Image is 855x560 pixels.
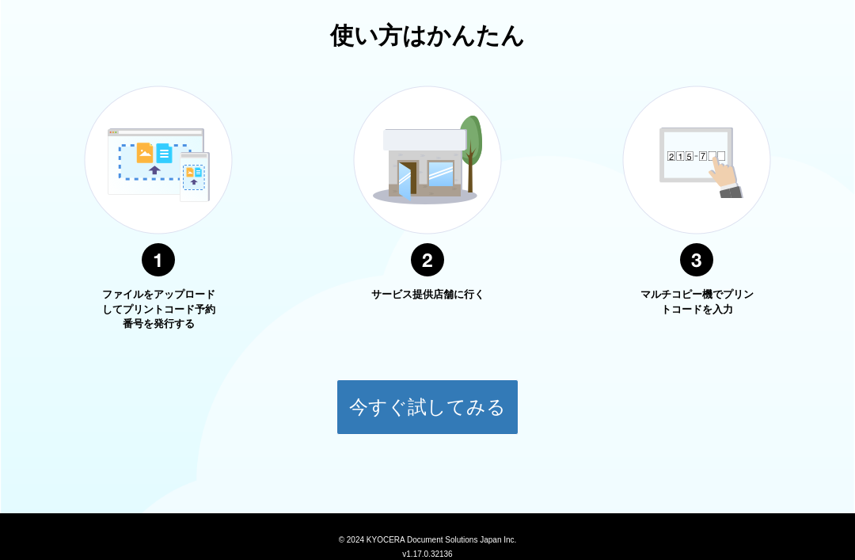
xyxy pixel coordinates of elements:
p: サービス提供店舗に行く [368,288,487,303]
span: v1.17.0.32136 [402,549,452,558]
p: ファイルをアップロードしてプリントコード予約番号を発行する [99,288,218,332]
button: 今すぐ試してみる [336,379,519,435]
p: マルチコピー機でプリントコードを入力 [637,288,756,317]
span: © 2024 KYOCERA Document Solutions Japan Inc. [339,534,517,544]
